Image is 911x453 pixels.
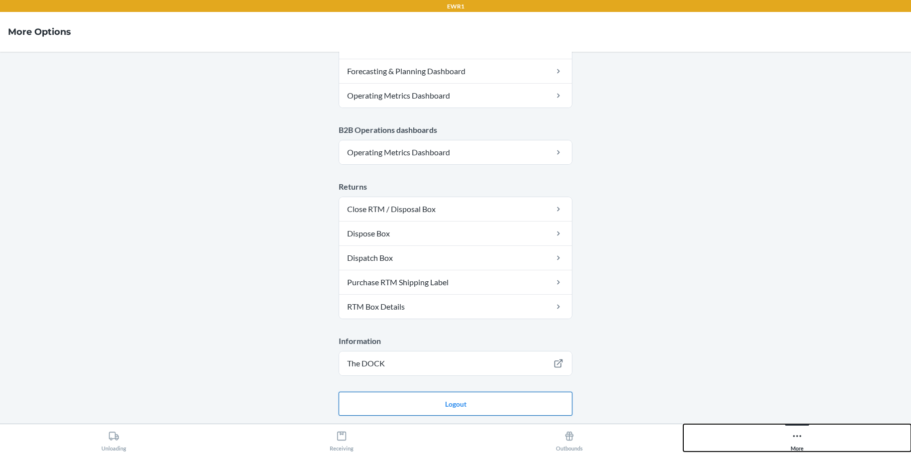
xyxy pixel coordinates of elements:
div: Outbounds [556,427,583,452]
p: EWR1 [447,2,464,11]
a: RTM Box Details [339,295,572,319]
a: Operating Metrics Dashboard [339,84,572,108]
a: Close RTM / Disposal Box [339,197,572,221]
a: Purchase RTM Shipping Label [339,270,572,294]
a: The DOCK [339,351,572,375]
p: Returns [339,181,572,193]
a: Forecasting & Planning Dashboard [339,59,572,83]
a: Operating Metrics Dashboard [339,140,572,164]
div: Receiving [330,427,354,452]
p: B2B Operations dashboards [339,124,572,136]
button: Outbounds [455,424,683,452]
div: Unloading [101,427,126,452]
button: Receiving [228,424,455,452]
button: Logout [339,392,572,416]
a: Dispatch Box [339,246,572,270]
p: Information [339,335,572,347]
a: Dispose Box [339,222,572,245]
h4: More Options [8,25,71,38]
button: More [683,424,911,452]
div: More [791,427,804,452]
